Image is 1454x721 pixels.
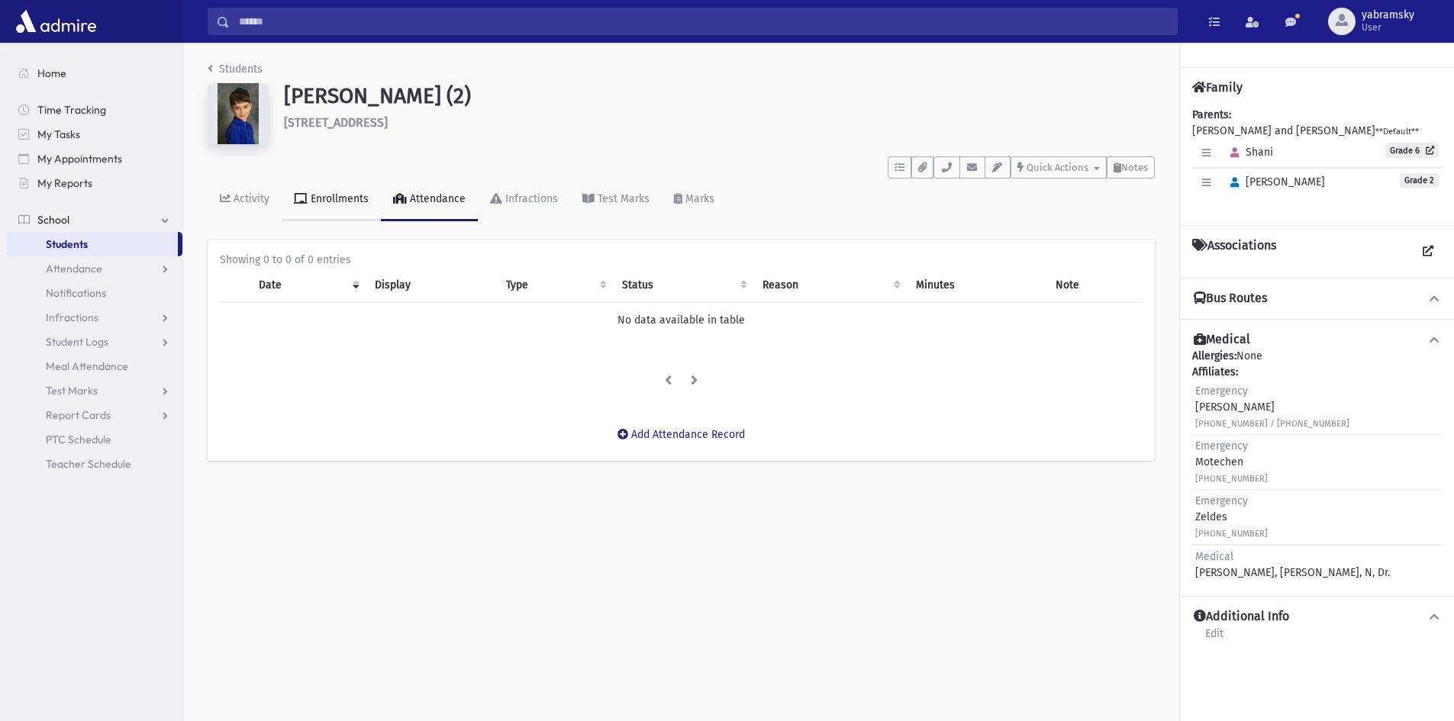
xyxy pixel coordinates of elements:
[37,213,69,227] span: School
[1204,625,1224,652] a: Edit
[1362,21,1414,34] span: User
[1195,494,1248,507] span: Emergency
[1046,268,1143,303] th: Note
[608,421,755,449] button: Add Attendance Record
[37,176,92,190] span: My Reports
[1194,609,1289,625] h4: Additional Info
[1192,365,1238,378] b: Affiliates:
[1362,9,1414,21] span: yabramsky
[6,256,182,281] a: Attendance
[12,6,100,37] img: AdmirePro
[6,305,182,330] a: Infractions
[46,262,102,275] span: Attendance
[1195,529,1268,539] small: [PHONE_NUMBER]
[1194,291,1267,307] h4: Bus Routes
[1195,383,1349,431] div: [PERSON_NAME]
[1192,609,1442,625] button: Additional Info
[1385,143,1439,158] a: Grade 6
[230,8,1177,35] input: Search
[46,359,128,373] span: Meal Attendance
[284,83,1155,109] h1: [PERSON_NAME] (2)
[282,179,381,221] a: Enrollments
[6,427,182,452] a: PTC Schedule
[6,452,182,476] a: Teacher Schedule
[1195,385,1248,398] span: Emergency
[1195,474,1268,484] small: [PHONE_NUMBER]
[1011,156,1107,179] button: Quick Actions
[46,408,111,422] span: Report Cards
[662,179,727,221] a: Marks
[497,268,614,303] th: Type: activate to sort column ascending
[682,192,714,205] div: Marks
[308,192,369,205] div: Enrollments
[1195,550,1233,563] span: Medical
[366,268,497,303] th: Display
[6,232,178,256] a: Students
[1107,156,1155,179] button: Notes
[220,252,1143,268] div: Showing 0 to 0 of 0 entries
[1192,238,1276,266] h4: Associations
[6,122,182,146] a: My Tasks
[6,330,182,354] a: Student Logs
[478,179,570,221] a: Infractions
[37,66,66,80] span: Home
[6,281,182,305] a: Notifications
[37,152,122,166] span: My Appointments
[6,171,182,195] a: My Reports
[46,457,131,471] span: Teacher Schedule
[1192,107,1442,213] div: [PERSON_NAME] and [PERSON_NAME]
[208,63,263,76] a: Students
[1192,108,1231,121] b: Parents:
[1192,348,1442,584] div: None
[1400,173,1439,188] span: Grade 2
[570,179,662,221] a: Test Marks
[6,208,182,232] a: School
[284,115,1155,130] h6: [STREET_ADDRESS]
[46,286,106,300] span: Notifications
[231,192,269,205] div: Activity
[250,268,365,303] th: Date: activate to sort column ascending
[6,146,182,171] a: My Appointments
[907,268,1046,303] th: Minutes
[1223,175,1325,188] span: [PERSON_NAME]
[1192,349,1236,362] b: Allergies:
[6,354,182,378] a: Meal Attendance
[1192,80,1243,95] h4: Family
[46,335,108,349] span: Student Logs
[1027,162,1088,173] span: Quick Actions
[613,268,753,303] th: Status: activate to sort column ascending
[37,103,106,117] span: Time Tracking
[46,384,98,398] span: Test Marks
[1414,238,1442,266] a: View all Associations
[46,311,98,324] span: Infractions
[1194,332,1250,348] h4: Medical
[6,61,182,85] a: Home
[1195,493,1268,541] div: Zeldes
[37,127,80,141] span: My Tasks
[208,61,263,83] nav: breadcrumb
[46,237,88,251] span: Students
[1121,162,1148,173] span: Notes
[381,179,478,221] a: Attendance
[208,179,282,221] a: Activity
[1195,419,1349,429] small: [PHONE_NUMBER] / [PHONE_NUMBER]
[1195,439,1248,452] span: Emergency
[1223,146,1273,159] span: Shani
[1195,549,1390,581] div: [PERSON_NAME], [PERSON_NAME], N, Dr.
[6,403,182,427] a: Report Cards
[502,192,558,205] div: Infractions
[595,192,650,205] div: Test Marks
[220,303,1143,338] td: No data available in table
[46,433,111,446] span: PTC Schedule
[1192,332,1442,348] button: Medical
[753,268,907,303] th: Reason: activate to sort column ascending
[1195,438,1268,486] div: Motechen
[407,192,466,205] div: Attendance
[6,98,182,122] a: Time Tracking
[6,378,182,403] a: Test Marks
[1192,291,1442,307] button: Bus Routes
